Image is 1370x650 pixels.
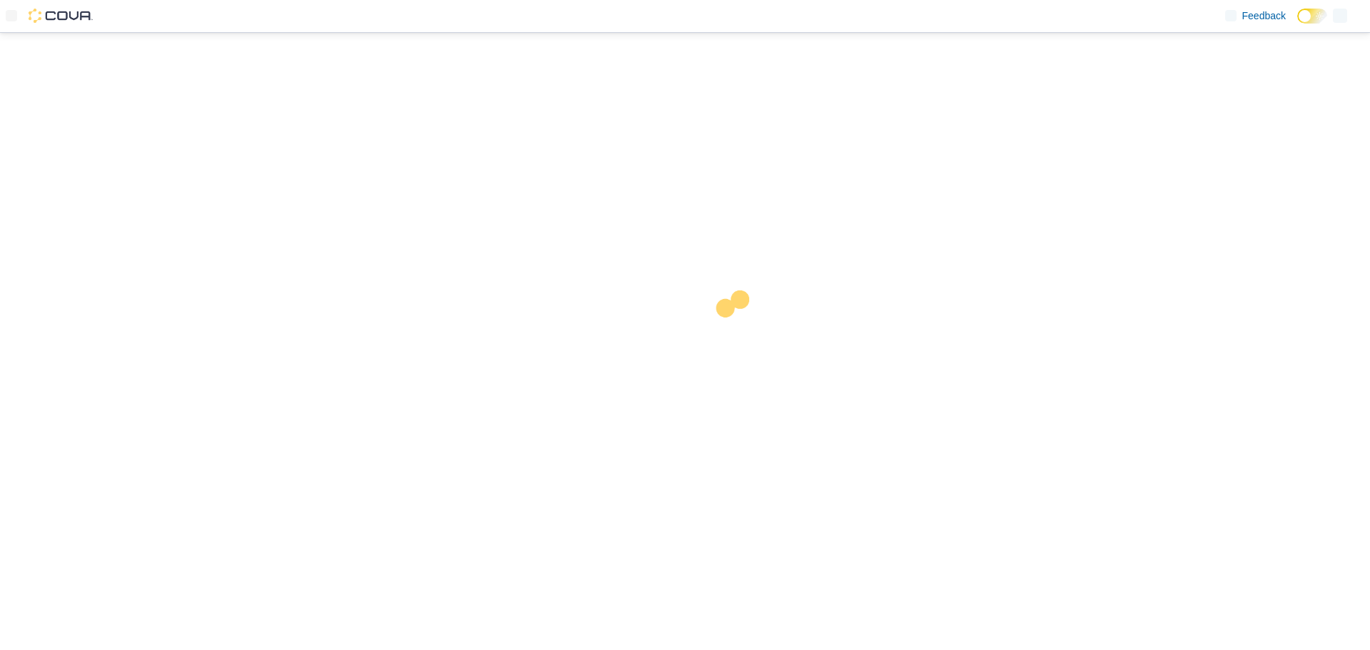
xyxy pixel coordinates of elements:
input: Dark Mode [1297,9,1327,24]
span: Feedback [1242,9,1286,23]
img: Cova [29,9,93,23]
img: cova-loader [685,280,792,387]
a: Feedback [1219,1,1292,30]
